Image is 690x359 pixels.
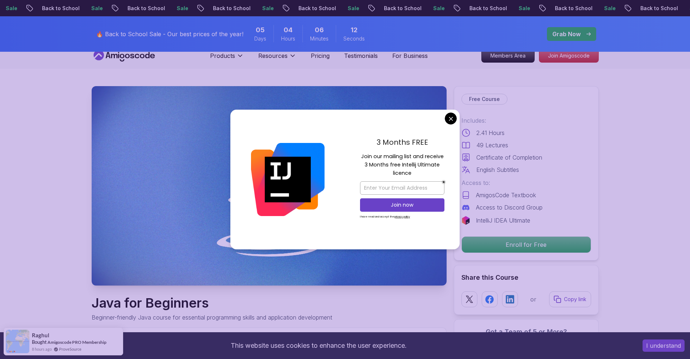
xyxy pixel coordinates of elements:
[258,51,296,66] button: Resources
[159,5,182,12] p: Sale
[476,216,530,225] p: IntelliJ IDEA Ultimate
[552,30,581,38] p: Grab Now
[330,5,353,12] p: Sale
[537,5,586,12] p: Back to School
[210,51,244,66] button: Products
[59,346,81,352] a: ProveSource
[351,25,357,35] span: 12 Seconds
[258,51,288,60] p: Resources
[643,339,685,352] button: Accept cookies
[461,273,591,283] h2: Share this Course
[415,5,439,12] p: Sale
[244,5,268,12] p: Sale
[586,5,610,12] p: Sale
[539,49,599,63] a: Join Amigoscode
[92,86,447,286] img: java-for-beginners_thumbnail
[32,332,49,338] span: Raghul
[461,236,591,253] button: Enroll for Free
[254,35,266,42] span: Days
[392,51,428,60] a: For Business
[110,5,159,12] p: Back to School
[284,25,293,35] span: 4 Hours
[310,35,329,42] span: Minutes
[476,128,505,137] p: 2.41 Hours
[366,5,415,12] p: Back to School
[256,25,265,35] span: 5 Days
[281,35,295,42] span: Hours
[315,25,324,35] span: 6 Minutes
[195,5,244,12] p: Back to School
[47,339,106,345] a: Amigoscode PRO Membership
[549,291,591,307] button: Copy link
[452,5,501,12] p: Back to School
[344,51,378,60] a: Testimonials
[24,5,74,12] p: Back to School
[564,296,586,303] p: Copy link
[92,313,332,322] p: Beginner-friendly Java course for essential programming skills and application development
[461,116,591,125] p: Includes:
[6,330,29,353] img: provesource social proof notification image
[96,30,243,38] p: 🔥 Back to School Sale - Our best prices of the year!
[311,51,330,60] a: Pricing
[476,191,536,199] p: AmigosCode Textbook
[281,5,330,12] p: Back to School
[481,49,535,63] a: Members Area
[476,153,542,162] p: Certificate of Completion
[74,5,97,12] p: Sale
[469,96,500,103] p: Free Course
[501,5,524,12] p: Sale
[461,327,591,337] h3: Got a Team of 5 or More?
[482,49,534,62] p: Members Area
[461,178,591,187] p: Access to:
[623,5,672,12] p: Back to School
[530,295,536,304] p: or
[476,165,519,174] p: English Subtitles
[462,237,591,253] p: Enroll for Free
[343,35,365,42] span: Seconds
[32,339,47,345] span: Bought
[476,203,543,212] p: Access to Discord Group
[210,51,235,60] p: Products
[92,296,332,310] h1: Java for Beginners
[32,346,52,352] span: 8 hours ago
[5,338,632,354] div: This website uses cookies to enhance the user experience.
[539,49,598,62] p: Join Amigoscode
[461,216,470,225] img: jetbrains logo
[476,141,508,149] p: 49 Lectures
